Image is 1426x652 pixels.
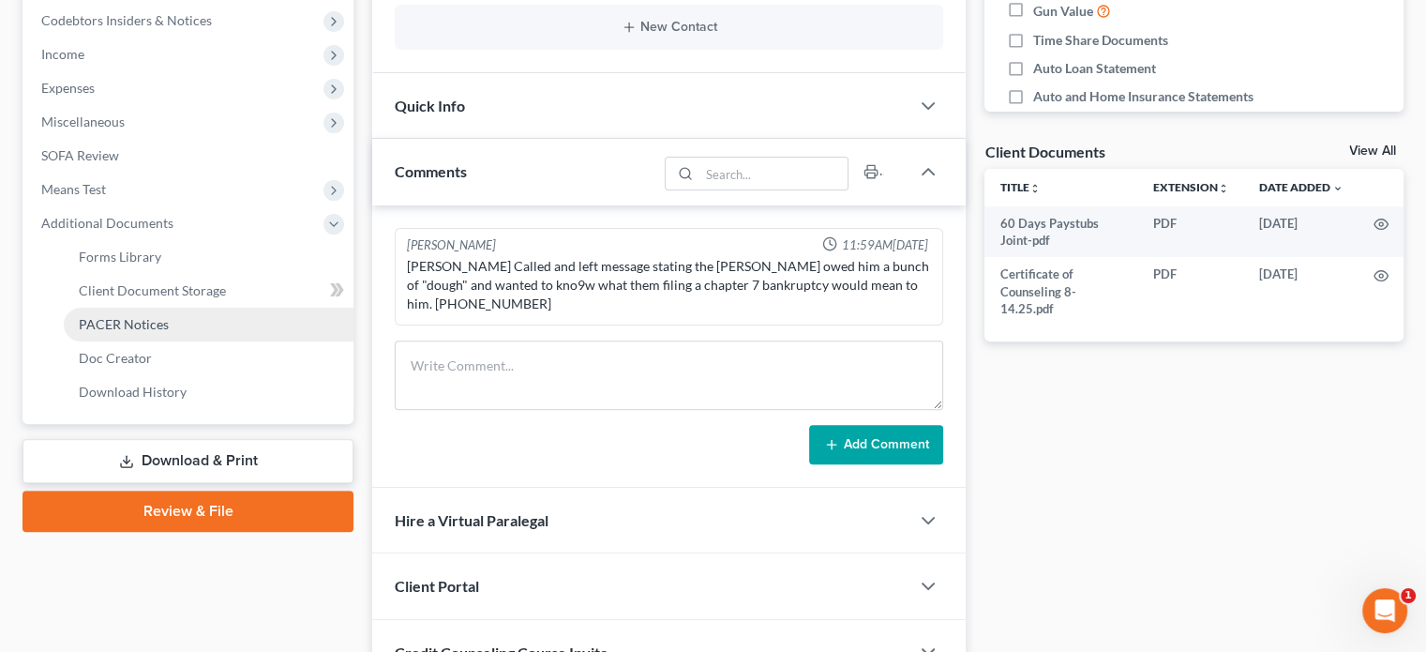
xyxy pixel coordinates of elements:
span: 1 [1401,588,1416,603]
td: [DATE] [1244,257,1358,326]
div: [PERSON_NAME] Called and left message stating the [PERSON_NAME] owed him a bunch of "dough" and w... [407,257,931,313]
a: Download & Print [23,439,353,483]
i: expand_more [1332,183,1343,194]
span: Client Portal [395,577,479,595]
button: New Contact [410,20,928,35]
td: [DATE] [1244,206,1358,258]
span: Time Share Documents [1033,31,1168,50]
a: Extensionunfold_more [1153,180,1229,194]
span: 11:59AM[DATE] [841,236,927,254]
a: View All [1349,144,1396,158]
span: Comments [395,162,467,180]
span: PACER Notices [79,316,169,332]
span: Download History [79,384,187,400]
td: PDF [1138,257,1244,326]
a: Doc Creator [64,341,353,375]
td: 60 Days Paystubs Joint-pdf [984,206,1138,258]
a: Forms Library [64,240,353,274]
td: Certificate of Counseling 8-14.25.pdf [984,257,1138,326]
div: Client Documents [984,142,1104,161]
button: Add Comment [809,425,943,464]
a: Client Document Storage [64,274,353,308]
span: Codebtors Insiders & Notices [41,12,212,28]
a: Titleunfold_more [999,180,1040,194]
a: SOFA Review [26,139,353,173]
span: Forms Library [79,249,161,265]
span: Additional Documents [41,215,173,231]
a: PACER Notices [64,308,353,341]
span: Quick Info [395,97,465,114]
i: unfold_more [1028,183,1040,194]
span: Doc Creator [79,350,152,366]
span: Miscellaneous [41,114,125,129]
input: Search... [699,158,848,190]
span: Auto and Home Insurance Statements [1033,87,1253,106]
span: Income [41,46,84,62]
span: Means Test [41,181,106,197]
span: Gun Value [1033,2,1093,21]
span: Auto Loan Statement [1033,59,1156,78]
td: PDF [1138,206,1244,258]
span: Client Document Storage [79,282,226,298]
span: Hire a Virtual Paralegal [395,511,548,529]
a: Date Added expand_more [1259,180,1343,194]
span: Expenses [41,80,95,96]
iframe: Intercom live chat [1362,588,1407,633]
div: [PERSON_NAME] [407,236,496,254]
i: unfold_more [1218,183,1229,194]
a: Review & File [23,491,353,532]
span: SOFA Review [41,147,119,163]
a: Download History [64,375,353,409]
